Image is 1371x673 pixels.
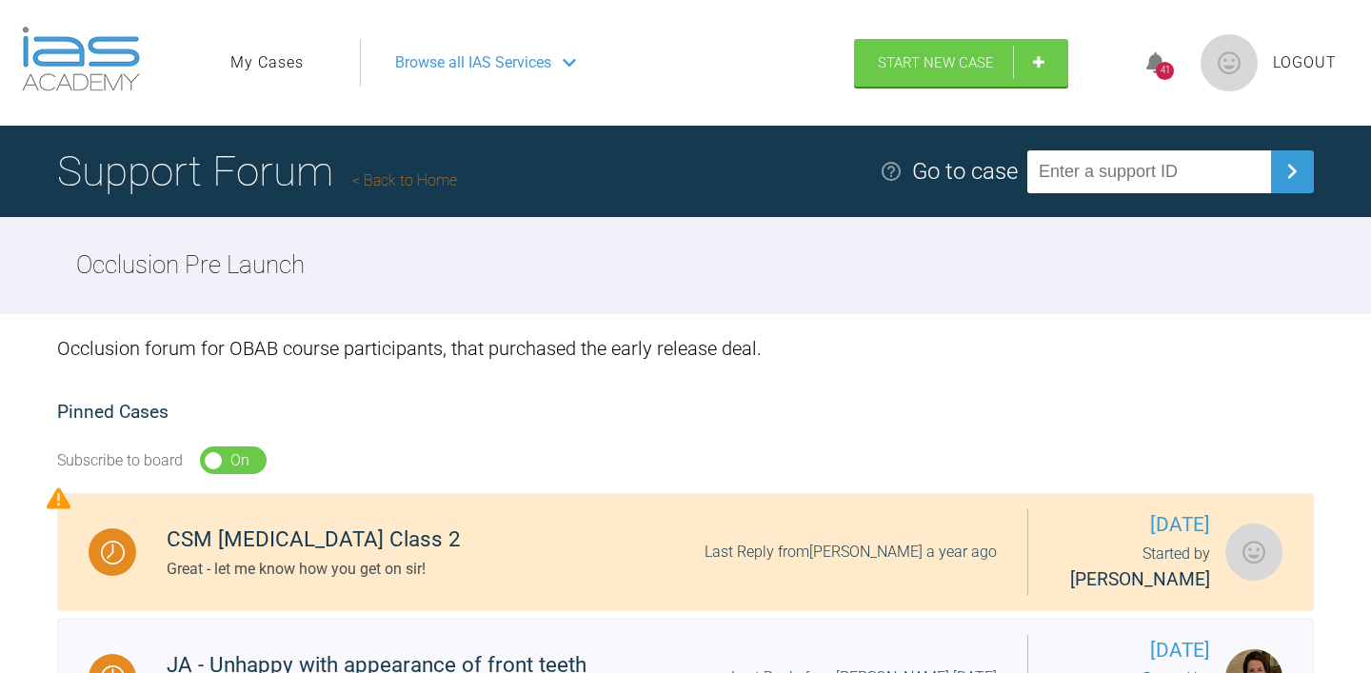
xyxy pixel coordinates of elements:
[167,523,461,557] div: CSM [MEDICAL_DATA] Class 2
[1059,635,1210,666] span: [DATE]
[22,27,140,91] img: logo-light.3e3ef733.png
[705,540,997,564] div: Last Reply from [PERSON_NAME] a year ago
[76,246,305,286] h2: Occlusion Pre Launch
[1277,156,1307,187] img: chevronRight.28bd32b0.svg
[1156,62,1174,80] div: 41
[395,50,551,75] span: Browse all IAS Services
[1070,568,1210,590] span: [PERSON_NAME]
[57,398,1314,427] h2: Pinned Cases
[101,541,125,564] img: Waiting
[880,160,903,183] img: help.e70b9f3d.svg
[1059,509,1210,541] span: [DATE]
[57,314,1314,383] div: Occlusion forum for OBAB course participants, that purchased the early release deal.
[912,153,1018,189] div: Go to case
[57,138,457,205] h1: Support Forum
[1273,50,1337,75] a: Logout
[1059,542,1210,595] div: Started by
[167,557,461,582] div: Great - let me know how you get on sir!
[47,486,70,510] img: Priority
[230,50,304,75] a: My Cases
[57,448,183,473] div: Subscribe to board
[1027,150,1271,193] input: Enter a support ID
[230,448,249,473] div: On
[878,54,994,71] span: Start New Case
[352,171,457,189] a: Back to Home
[854,39,1068,87] a: Start New Case
[1225,524,1282,581] img: Rob Ardern
[57,493,1314,611] a: WaitingCSM [MEDICAL_DATA] Class 2Great - let me know how you get on sir!Last Reply from[PERSON_NA...
[1201,34,1258,91] img: profile.png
